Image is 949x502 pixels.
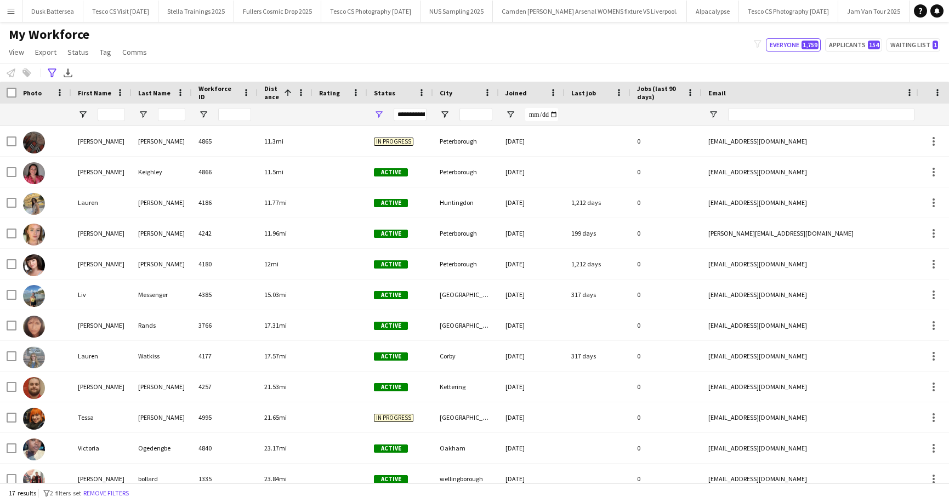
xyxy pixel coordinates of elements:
[23,316,45,338] img: Deborah Rands
[630,433,702,463] div: 0
[23,408,45,430] img: Tessa Butler
[420,1,493,22] button: NUS Sampling 2025
[702,372,921,402] div: [EMAIL_ADDRESS][DOMAIN_NAME]
[728,108,914,121] input: Email Filter Input
[702,310,921,340] div: [EMAIL_ADDRESS][DOMAIN_NAME]
[630,341,702,371] div: 0
[98,108,125,121] input: First Name Filter Input
[630,279,702,310] div: 0
[433,402,499,432] div: [GEOGRAPHIC_DATA]
[433,433,499,463] div: Oakham
[319,89,340,97] span: Rating
[637,84,682,101] span: Jobs (last 90 days)
[23,377,45,399] img: JOSHUA HIGGINS
[440,110,450,119] button: Open Filter Menu
[71,279,132,310] div: Liv
[132,249,192,279] div: [PERSON_NAME]
[499,341,565,371] div: [DATE]
[630,126,702,156] div: 0
[702,279,921,310] div: [EMAIL_ADDRESS][DOMAIN_NAME]
[132,218,192,248] div: [PERSON_NAME]
[687,1,739,22] button: Alpacalypse
[264,444,287,452] span: 23.17mi
[122,47,147,57] span: Comms
[9,26,89,43] span: My Workforce
[22,1,83,22] button: Dusk Battersea
[71,402,132,432] div: Tessa
[4,45,29,59] a: View
[702,464,921,494] div: [EMAIL_ADDRESS][DOMAIN_NAME]
[192,218,258,248] div: 4242
[83,1,158,22] button: Tesco CS Visit [DATE]
[433,157,499,187] div: Peterborough
[78,110,88,119] button: Open Filter Menu
[630,157,702,187] div: 0
[702,402,921,432] div: [EMAIL_ADDRESS][DOMAIN_NAME]
[264,229,287,237] span: 11.96mi
[433,126,499,156] div: Peterborough
[374,414,413,422] span: In progress
[702,249,921,279] div: [EMAIL_ADDRESS][DOMAIN_NAME]
[630,218,702,248] div: 0
[23,89,42,97] span: Photo
[71,433,132,463] div: Victoria
[630,402,702,432] div: 0
[158,108,185,121] input: Last Name Filter Input
[565,341,630,371] div: 317 days
[23,162,45,184] img: Abigail Keighley
[198,110,208,119] button: Open Filter Menu
[565,187,630,218] div: 1,212 days
[138,89,171,97] span: Last Name
[838,1,910,22] button: Jam Van Tour 2025
[802,41,819,49] span: 1,759
[702,341,921,371] div: [EMAIL_ADDRESS][DOMAIN_NAME]
[192,187,258,218] div: 4186
[63,45,93,59] a: Status
[71,157,132,187] div: [PERSON_NAME]
[198,84,238,101] span: Workforce ID
[708,110,718,119] button: Open Filter Menu
[46,66,59,79] app-action-btn: Advanced filters
[264,413,287,421] span: 21.65mi
[132,433,192,463] div: Ogedengbe
[132,464,192,494] div: bollard
[31,45,61,59] a: Export
[499,310,565,340] div: [DATE]
[192,433,258,463] div: 4840
[71,372,132,402] div: [PERSON_NAME]
[192,402,258,432] div: 4995
[192,249,258,279] div: 4180
[81,487,131,499] button: Remove filters
[433,464,499,494] div: wellingborough
[887,38,940,52] button: Waiting list1
[374,352,408,361] span: Active
[71,249,132,279] div: [PERSON_NAME]
[192,310,258,340] div: 3766
[35,47,56,57] span: Export
[264,321,287,329] span: 17.31mi
[374,475,408,483] span: Active
[192,372,258,402] div: 4257
[702,218,921,248] div: [PERSON_NAME][EMAIL_ADDRESS][DOMAIN_NAME]
[505,89,527,97] span: Joined
[433,218,499,248] div: Peterborough
[264,475,287,483] span: 23.84mi
[132,157,192,187] div: Keighley
[702,126,921,156] div: [EMAIL_ADDRESS][DOMAIN_NAME]
[374,138,413,146] span: In progress
[192,279,258,310] div: 4385
[825,38,882,52] button: Applicants154
[264,137,283,145] span: 11.3mi
[433,372,499,402] div: Kettering
[708,89,726,97] span: Email
[61,66,75,79] app-action-btn: Export XLSX
[67,47,89,57] span: Status
[132,341,192,371] div: Watkiss
[321,1,420,22] button: Tesco CS Photography [DATE]
[433,310,499,340] div: [GEOGRAPHIC_DATA]
[499,279,565,310] div: [DATE]
[218,108,251,121] input: Workforce ID Filter Input
[630,187,702,218] div: 0
[630,372,702,402] div: 0
[23,438,45,460] img: Victoria Ogedengbe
